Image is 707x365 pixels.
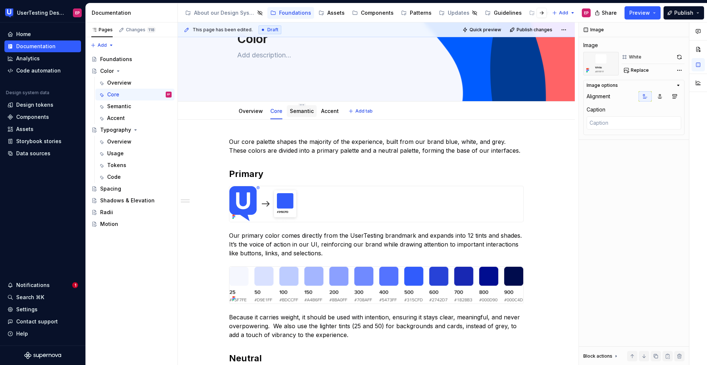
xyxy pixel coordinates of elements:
[107,138,131,145] div: Overview
[95,148,175,159] a: Usage
[349,7,397,19] a: Components
[182,6,548,20] div: Page tree
[91,27,113,33] div: Pages
[674,9,693,17] span: Publish
[584,10,589,16] div: EP
[550,8,577,18] button: Add
[410,9,432,17] div: Patterns
[559,10,568,16] span: Add
[5,8,14,17] img: 41adf70f-fc1c-4662-8e2d-d2ab9c673b1b.png
[6,90,49,96] div: Design system data
[4,135,81,147] a: Storybook stories
[469,27,501,33] span: Quick preview
[88,183,175,195] a: Spacing
[16,31,31,38] div: Home
[100,126,131,134] div: Typography
[193,27,253,33] span: This page has been edited.
[4,53,81,64] a: Analytics
[622,65,652,75] button: Replace
[270,108,282,114] a: Core
[88,124,175,136] a: Typography
[98,42,107,48] span: Add
[147,27,156,33] span: 118
[279,9,311,17] div: Foundations
[16,125,34,133] div: Assets
[327,9,345,17] div: Assets
[664,6,704,20] button: Publish
[95,89,175,100] a: CoreEP
[4,65,81,77] a: Code automation
[587,82,681,88] button: Image options
[95,136,175,148] a: Overview
[16,330,28,337] div: Help
[517,27,552,33] span: Publish changes
[631,67,649,73] span: Replace
[629,9,650,17] span: Preview
[100,220,118,228] div: Motion
[107,173,121,181] div: Code
[88,53,175,230] div: Page tree
[16,113,49,121] div: Components
[229,168,524,180] h2: Primary
[398,7,435,19] a: Patterns
[17,9,64,17] div: UserTesting Design System
[267,27,278,33] span: Draft
[75,10,80,16] div: EP
[107,162,126,169] div: Tokens
[100,56,132,63] div: Foundations
[448,9,469,17] div: Updates
[100,209,113,216] div: Radii
[583,42,598,49] div: Image
[229,137,524,155] p: Our core palette shapes the majority of the experience, built from our brand blue, white, and gre...
[4,28,81,40] a: Home
[4,99,81,111] a: Design tokens
[229,352,524,364] h2: Neutral
[167,91,170,98] div: EP
[583,52,619,75] img: 6562023c-c69a-4826-b14f-b9c233be2f3f.png
[107,79,131,86] div: Overview
[95,100,175,112] a: Semantic
[107,114,125,122] div: Accent
[591,6,622,20] button: Share
[436,7,481,19] a: Updates
[24,352,61,359] svg: Supernova Logo
[4,111,81,123] a: Components
[236,30,514,48] textarea: Color
[229,186,299,222] img: 896e049e-08f8-4fa0-827e-6a4dbbbf919f.png
[321,108,339,114] a: Accent
[361,9,394,17] div: Components
[4,148,81,159] a: Data sources
[4,40,81,52] a: Documentation
[583,351,619,361] div: Block actions
[482,7,525,19] a: Guidelines
[4,316,81,327] button: Contact support
[16,43,56,50] div: Documentation
[107,91,119,98] div: Core
[88,53,175,65] a: Foundations
[4,123,81,135] a: Assets
[92,9,175,17] div: Documentation
[88,218,175,230] a: Motion
[236,103,266,118] div: Overview
[100,67,114,75] div: Color
[16,55,40,62] div: Analytics
[16,67,61,74] div: Code automation
[16,150,50,157] div: Data sources
[16,294,44,301] div: Search ⌘K
[88,195,175,206] a: Shadows & Elevation
[4,279,81,291] button: Notifications1
[602,9,617,17] span: Share
[16,138,61,145] div: Storybook stories
[625,6,661,20] button: Preview
[587,93,610,100] div: Alignment
[107,150,124,157] div: Usage
[290,108,314,114] a: Semantic
[182,7,266,19] a: About our Design System
[1,5,84,21] button: UserTesting Design SystemEP
[88,206,175,218] a: Radii
[107,103,131,110] div: Semantic
[4,304,81,315] a: Settings
[346,106,376,116] button: Add tab
[16,318,58,325] div: Contact support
